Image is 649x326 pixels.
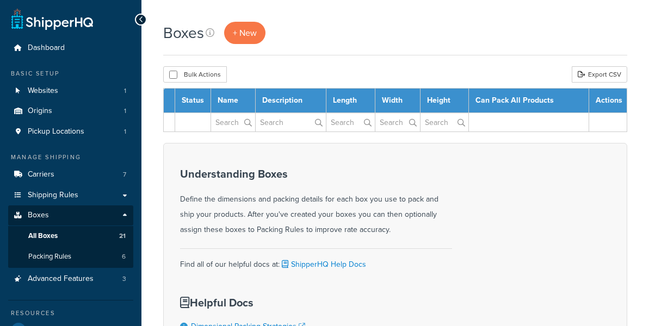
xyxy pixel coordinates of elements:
span: + New [233,27,257,39]
span: Packing Rules [28,252,71,261]
li: Carriers [8,165,133,185]
div: Manage Shipping [8,153,133,162]
button: Bulk Actions [163,66,227,83]
a: Dashboard [8,38,133,58]
a: Packing Rules 6 [8,247,133,267]
span: Pickup Locations [28,127,84,136]
input: Search [256,113,326,131]
li: Pickup Locations [8,122,133,142]
span: 7 [123,170,126,179]
a: Advanced Features 3 [8,269,133,289]
span: 1 [124,127,126,136]
span: All Boxes [28,231,58,241]
li: Advanced Features [8,269,133,289]
a: Websites 1 [8,81,133,101]
span: Origins [28,106,52,116]
a: Carriers 7 [8,165,133,185]
span: 21 [119,231,126,241]
input: Search [211,113,255,131]
a: Pickup Locations 1 [8,122,133,142]
a: + New [224,22,265,44]
th: Can Pack All Products [468,89,589,113]
a: Boxes [8,205,133,225]
span: Boxes [28,211,49,220]
a: Export CSV [572,66,627,83]
th: Actions [589,89,627,113]
span: Carriers [28,170,54,179]
li: Origins [8,101,133,121]
a: Origins 1 [8,101,133,121]
input: Search [375,113,419,131]
th: Length [326,89,375,113]
h3: Understanding Boxes [180,168,452,180]
div: Define the dimensions and packing details for each box you use to pack and ship your products. Af... [180,168,452,237]
div: Find all of our helpful docs at: [180,248,452,272]
a: ShipperHQ Home [11,8,93,30]
span: Websites [28,86,58,96]
span: 3 [122,274,126,284]
th: Description [256,89,326,113]
div: Resources [8,309,133,318]
input: Search [421,113,468,131]
li: Boxes [8,205,133,267]
h3: Helpful Docs [180,297,351,309]
span: Dashboard [28,43,65,53]
li: Packing Rules [8,247,133,267]
div: Basic Setup [8,69,133,78]
th: Height [420,89,468,113]
a: Shipping Rules [8,185,133,205]
input: Search [326,113,375,131]
th: Name [211,89,256,113]
span: 1 [124,86,126,96]
li: Websites [8,81,133,101]
h1: Boxes [163,22,204,43]
th: Status [175,89,211,113]
a: ShipperHQ Help Docs [280,259,366,270]
span: Advanced Features [28,274,94,284]
li: All Boxes [8,226,133,246]
a: All Boxes 21 [8,226,133,246]
span: Shipping Rules [28,191,78,200]
th: Width [375,89,420,113]
span: 1 [124,106,126,116]
span: 6 [122,252,126,261]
